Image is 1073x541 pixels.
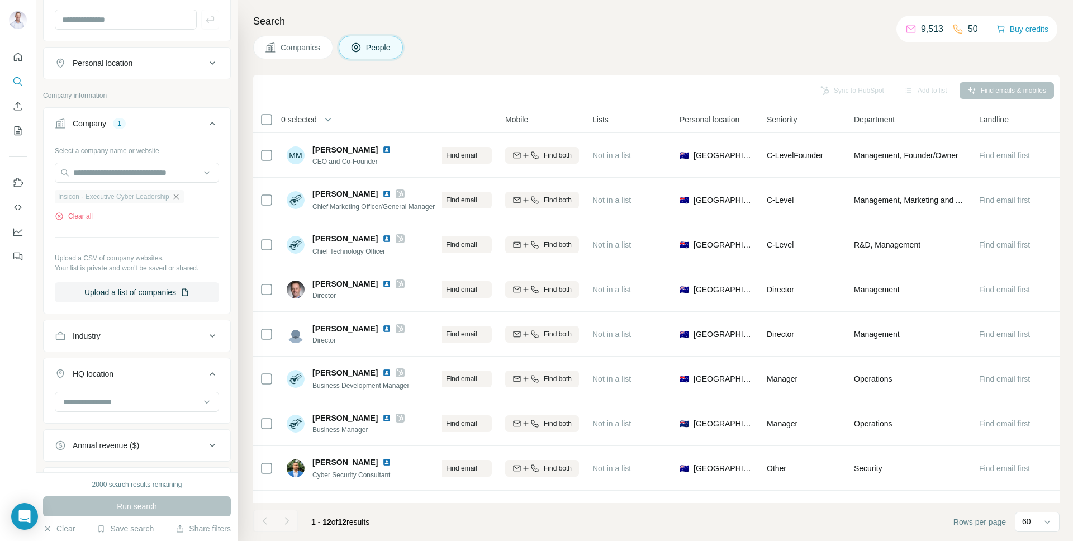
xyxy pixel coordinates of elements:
span: Director [312,335,405,345]
span: Business Development Manager [312,382,409,390]
span: Management [854,284,900,295]
p: Company information [43,91,231,101]
span: 🇦🇺 [680,150,689,161]
p: Upload a CSV of company websites. [55,253,219,263]
span: [PERSON_NAME] [312,501,378,512]
span: Find email first [979,285,1030,294]
img: LinkedIn logo [382,324,391,333]
div: Annual revenue ($) [73,440,139,451]
span: [PERSON_NAME] [312,278,378,290]
span: CEO and Co-Founder [312,156,405,167]
span: Find email [446,329,477,339]
button: Feedback [9,246,27,267]
button: Clear [43,523,75,534]
span: Management, Marketing and Advertising [854,194,966,206]
img: Avatar [287,191,305,209]
span: Companies [281,42,321,53]
span: Personal location [680,114,739,125]
span: Find email [446,374,477,384]
span: Other [767,464,786,473]
span: Find both [544,150,572,160]
span: Lists [592,114,609,125]
span: Not in a list [592,374,631,383]
img: LinkedIn logo [382,279,391,288]
span: of [331,518,338,526]
img: LinkedIn logo [382,458,391,467]
div: HQ location [73,368,113,379]
img: Avatar [287,415,305,433]
span: Find email [446,150,477,160]
img: Avatar [287,281,305,298]
span: 🇦🇺 [680,329,689,340]
button: Find email [418,147,492,164]
button: Find email [418,460,492,477]
span: [GEOGRAPHIC_DATA] [694,418,753,429]
span: [GEOGRAPHIC_DATA] [694,329,753,340]
button: Find email [418,236,492,253]
span: Director [767,330,794,339]
img: Avatar [9,11,27,29]
img: LinkedIn logo [382,145,391,154]
span: Manager [767,419,797,428]
span: Find both [544,195,572,205]
span: Not in a list [592,151,631,160]
span: Management, Founder/Owner [854,150,958,161]
span: [PERSON_NAME] [312,323,378,334]
span: 🇦🇺 [680,239,689,250]
span: 🇦🇺 [680,284,689,295]
button: Find email [418,192,492,208]
span: Not in a list [592,464,631,473]
span: Business Manager [312,425,405,435]
span: 🇦🇺 [680,463,689,474]
span: Operations [854,373,892,385]
button: Find both [505,147,579,164]
p: 60 [1022,516,1031,527]
img: LinkedIn logo [382,234,391,243]
span: [PERSON_NAME] [312,144,378,155]
span: Find both [544,419,572,429]
button: My lists [9,121,27,141]
button: Find email [418,371,492,387]
span: Find email first [979,196,1030,205]
span: Department [854,114,895,125]
button: Buy credits [996,21,1048,37]
span: [GEOGRAPHIC_DATA] [694,194,753,206]
div: 1 [113,118,126,129]
span: [PERSON_NAME] [312,367,378,378]
span: People [366,42,392,53]
span: [PERSON_NAME] [312,457,378,468]
div: Select a company name or website [55,141,219,156]
button: Find email [418,326,492,343]
button: Use Surfe API [9,197,27,217]
span: Find email first [979,464,1030,473]
button: Find both [505,415,579,432]
img: LinkedIn logo [382,502,391,511]
img: LinkedIn logo [382,414,391,423]
button: Enrich CSV [9,96,27,116]
span: Insicon - Executive Cyber Leadership [58,192,169,202]
span: Not in a list [592,419,631,428]
span: Director [312,291,405,301]
button: Find both [505,371,579,387]
div: Open Intercom Messenger [11,503,38,530]
button: Annual revenue ($) [44,432,230,459]
span: Find email [446,463,477,473]
button: Share filters [175,523,231,534]
button: Company1 [44,110,230,141]
button: Personal location [44,50,230,77]
button: Industry [44,322,230,349]
button: Upload a list of companies [55,282,219,302]
span: Director [767,285,794,294]
span: 🇳🇿 [680,418,689,429]
span: 🇦🇺 [680,373,689,385]
span: [PERSON_NAME] [312,233,378,244]
span: Cyber Security Consultant [312,471,390,479]
span: Find both [544,329,572,339]
span: 🇦🇺 [680,194,689,206]
span: [GEOGRAPHIC_DATA] [694,284,753,295]
div: 2000 search results remaining [92,480,182,490]
span: C-Level Founder [767,151,823,160]
span: Find both [544,463,572,473]
span: Rows per page [953,516,1006,528]
span: Find email [446,419,477,429]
